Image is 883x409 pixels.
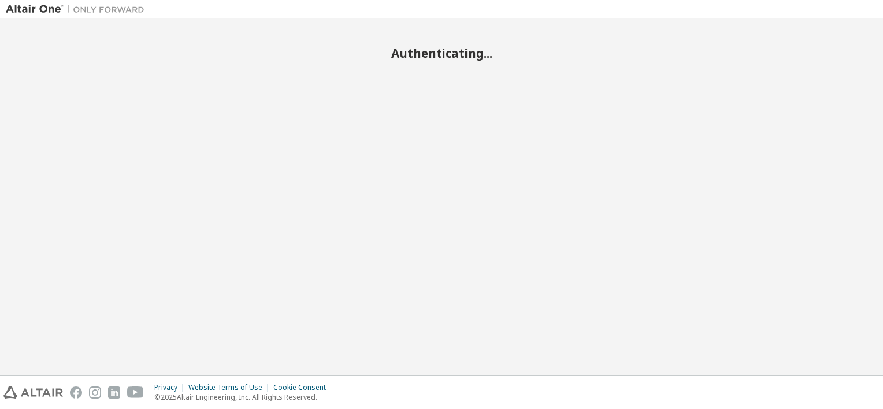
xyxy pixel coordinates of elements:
[154,392,333,402] p: © 2025 Altair Engineering, Inc. All Rights Reserved.
[154,383,188,392] div: Privacy
[89,386,101,399] img: instagram.svg
[108,386,120,399] img: linkedin.svg
[127,386,144,399] img: youtube.svg
[273,383,333,392] div: Cookie Consent
[188,383,273,392] div: Website Terms of Use
[70,386,82,399] img: facebook.svg
[6,46,877,61] h2: Authenticating...
[6,3,150,15] img: Altair One
[3,386,63,399] img: altair_logo.svg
